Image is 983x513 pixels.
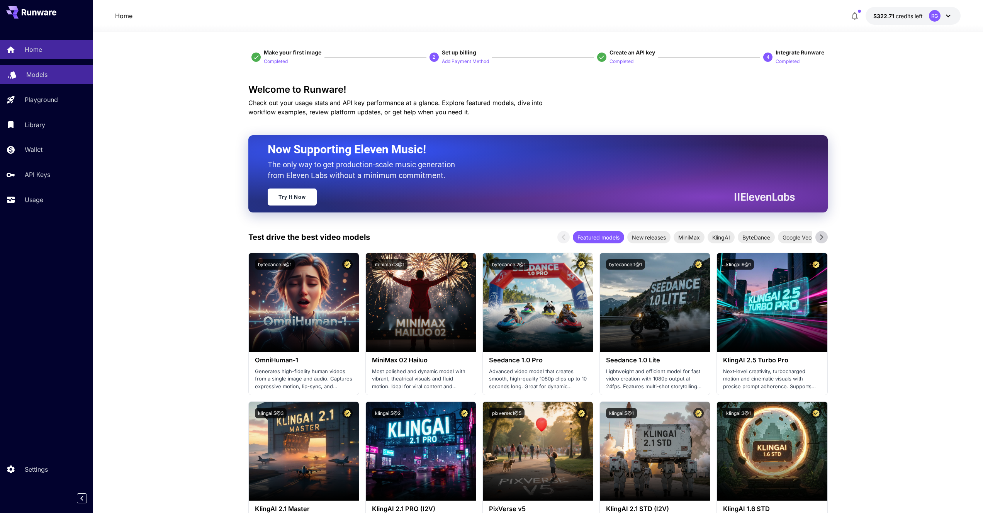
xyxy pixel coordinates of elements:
[896,13,923,19] span: credits left
[609,56,633,66] button: Completed
[717,402,827,501] img: alt
[268,159,461,181] p: The only way to get production-scale music generation from Eleven Labs without a minimum commitment.
[606,408,637,418] button: klingai:5@1
[264,58,288,65] p: Completed
[115,11,132,20] nav: breadcrumb
[600,253,710,352] img: alt
[25,45,42,54] p: Home
[723,368,821,391] p: Next‑level creativity, turbocharged motion and cinematic visuals with precise prompt adherence. S...
[576,408,587,418] button: Certified Model – Vetted for best performance and includes a commercial license.
[249,402,359,501] img: alt
[442,49,476,56] span: Set up billing
[776,56,800,66] button: Completed
[708,233,735,241] span: KlingAI
[489,408,525,418] button: pixverse:1@5
[248,231,370,243] p: Test drive the best video models
[776,58,800,65] p: Completed
[372,357,470,364] h3: MiniMax 02 Hailuo
[249,253,359,352] img: alt
[776,49,824,56] span: Integrate Runware
[25,120,45,129] p: Library
[248,99,543,116] span: Check out your usage stats and API key performance at a glance. Explore featured models, dive int...
[627,233,671,241] span: New releases
[778,231,816,243] div: Google Veo
[26,70,48,79] p: Models
[248,84,828,95] h3: Welcome to Runware!
[738,231,775,243] div: ByteDance
[873,13,896,19] span: $322.71
[342,408,353,418] button: Certified Model – Vetted for best performance and includes a commercial license.
[573,231,624,243] div: Featured models
[442,58,489,65] p: Add Payment Method
[489,357,587,364] h3: Seedance 1.0 Pro
[674,233,705,241] span: MiniMax
[25,145,42,154] p: Wallet
[606,357,704,364] h3: Seedance 1.0 Lite
[366,402,476,501] img: alt
[693,259,704,270] button: Certified Model – Vetted for best performance and includes a commercial license.
[342,259,353,270] button: Certified Model – Vetted for best performance and includes a commercial license.
[83,491,93,505] div: Collapse sidebar
[674,231,705,243] div: MiniMax
[609,58,633,65] p: Completed
[693,408,704,418] button: Certified Model – Vetted for best performance and includes a commercial license.
[115,11,132,20] a: Home
[489,259,529,270] button: bytedance:2@1
[25,465,48,474] p: Settings
[609,49,655,56] span: Create an API key
[255,357,353,364] h3: OmniHuman‑1
[255,259,295,270] button: bytedance:5@1
[255,368,353,391] p: Generates high-fidelity human videos from a single image and audio. Captures expressive motion, l...
[811,259,821,270] button: Certified Model – Vetted for best performance and includes a commercial license.
[77,493,87,503] button: Collapse sidebar
[489,505,587,513] h3: PixVerse v5
[264,49,321,56] span: Make your first image
[778,233,816,241] span: Google Veo
[929,10,941,22] div: RG
[606,505,704,513] h3: KlingAI 2.1 STD (I2V)
[767,54,769,61] p: 4
[366,253,476,352] img: alt
[372,368,470,391] p: Most polished and dynamic model with vibrant, theatrical visuals and fluid motion. Ideal for vira...
[573,233,624,241] span: Featured models
[268,142,789,157] h2: Now Supporting Eleven Music!
[576,259,587,270] button: Certified Model – Vetted for best performance and includes a commercial license.
[268,189,317,206] a: Try It Now
[442,56,489,66] button: Add Payment Method
[606,368,704,391] p: Lightweight and efficient model for fast video creation with 1080p output at 24fps. Features mult...
[606,259,645,270] button: bytedance:1@1
[264,56,288,66] button: Completed
[459,408,470,418] button: Certified Model – Vetted for best performance and includes a commercial license.
[433,54,435,61] p: 2
[255,505,353,513] h3: KlingAI 2.1 Master
[866,7,961,25] button: $322.7141RG
[372,408,404,418] button: klingai:5@2
[255,408,287,418] button: klingai:5@3
[600,402,710,501] img: alt
[873,12,923,20] div: $322.7141
[708,231,735,243] div: KlingAI
[25,170,50,179] p: API Keys
[483,253,593,352] img: alt
[25,95,58,104] p: Playground
[372,259,407,270] button: minimax:3@1
[627,231,671,243] div: New releases
[717,253,827,352] img: alt
[811,408,821,418] button: Certified Model – Vetted for best performance and includes a commercial license.
[723,408,754,418] button: klingai:3@1
[723,259,754,270] button: klingai:6@1
[738,233,775,241] span: ByteDance
[723,357,821,364] h3: KlingAI 2.5 Turbo Pro
[25,195,43,204] p: Usage
[459,259,470,270] button: Certified Model – Vetted for best performance and includes a commercial license.
[723,505,821,513] h3: KlingAI 1.6 STD
[489,368,587,391] p: Advanced video model that creates smooth, high-quality 1080p clips up to 10 seconds long. Great f...
[372,505,470,513] h3: KlingAI 2.1 PRO (I2V)
[483,402,593,501] img: alt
